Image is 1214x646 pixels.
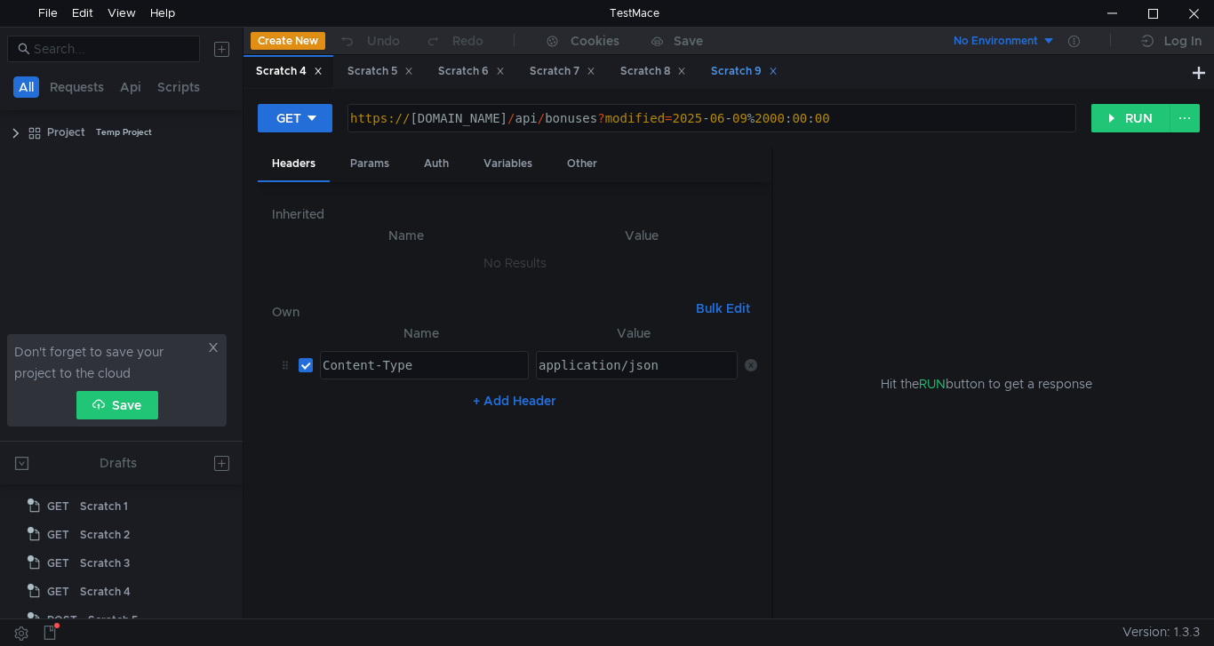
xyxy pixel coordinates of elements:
[115,76,147,98] button: Api
[47,119,85,146] div: Project
[80,493,128,520] div: Scratch 1
[47,578,69,605] span: GET
[469,148,547,180] div: Variables
[80,550,130,577] div: Scratch 3
[44,76,109,98] button: Requests
[276,108,301,128] div: GET
[553,148,611,180] div: Other
[932,27,1056,55] button: No Environment
[410,148,463,180] div: Auth
[13,76,39,98] button: All
[100,452,137,474] div: Drafts
[526,225,757,246] th: Value
[367,30,400,52] div: Undo
[1164,30,1202,52] div: Log In
[47,493,69,520] span: GET
[412,28,496,54] button: Redo
[620,62,686,81] div: Scratch 8
[452,30,483,52] div: Redo
[258,148,330,182] div: Headers
[571,30,619,52] div: Cookies
[325,28,412,54] button: Undo
[76,391,158,419] button: Save
[1122,619,1200,645] span: Version: 1.3.3
[919,376,946,392] span: RUN
[347,62,413,81] div: Scratch 5
[286,225,526,246] th: Name
[881,374,1092,394] span: Hit the button to get a response
[80,578,131,605] div: Scratch 4
[96,119,152,146] div: Temp Project
[47,522,69,548] span: GET
[47,550,69,577] span: GET
[272,203,757,225] h6: Inherited
[674,35,703,47] div: Save
[483,255,547,271] nz-embed-empty: No Results
[336,148,403,180] div: Params
[34,39,189,59] input: Search...
[313,323,529,344] th: Name
[258,104,332,132] button: GET
[47,607,77,634] span: POST
[711,62,778,81] div: Scratch 9
[256,62,323,81] div: Scratch 4
[251,32,325,50] button: Create New
[152,76,205,98] button: Scripts
[272,301,689,323] h6: Own
[529,323,738,344] th: Value
[466,390,563,411] button: + Add Header
[954,33,1038,50] div: No Environment
[80,522,130,548] div: Scratch 2
[14,341,204,384] span: Don't forget to save your project to the cloud
[530,62,595,81] div: Scratch 7
[689,298,757,319] button: Bulk Edit
[1091,104,1170,132] button: RUN
[438,62,505,81] div: Scratch 6
[88,607,138,634] div: Scratch 5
